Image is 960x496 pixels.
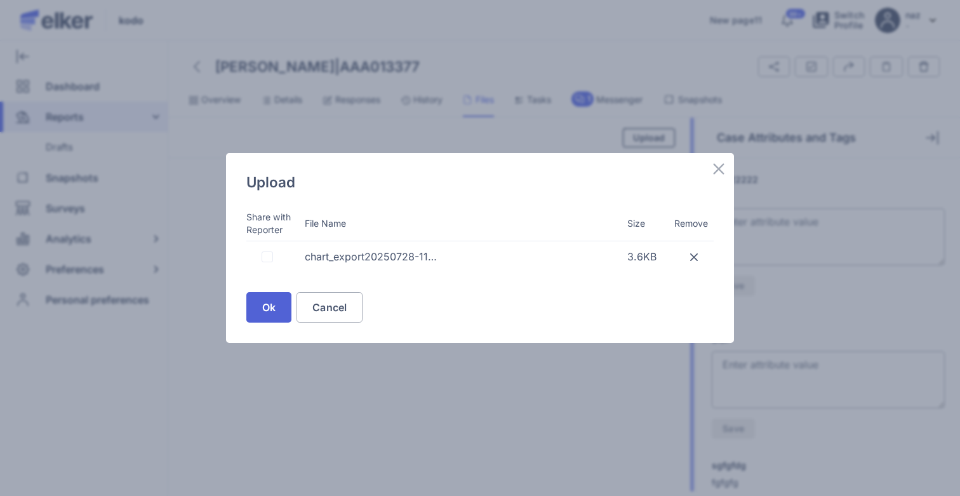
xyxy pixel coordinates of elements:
[246,292,291,323] button: Ok
[305,241,451,272] td: chart_export20250728-11615-ifn10r.xlsx
[262,302,276,312] span: Ok
[246,211,305,241] th: Share with Reporter
[674,211,714,241] th: Remove
[627,241,674,272] td: 3.6KB
[627,211,674,241] th: Size
[297,292,363,323] button: Cancel
[246,173,295,191] h4: Upload
[305,211,451,241] th: File Name
[312,302,347,312] span: Cancel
